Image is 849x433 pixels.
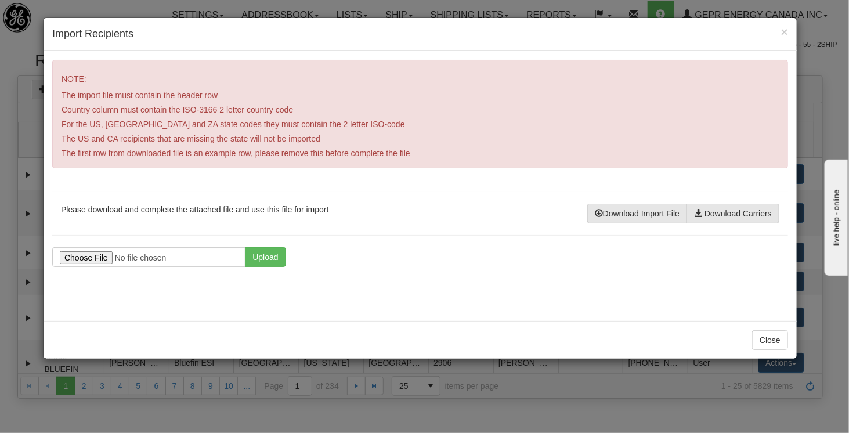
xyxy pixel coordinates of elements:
button: Upload [245,247,286,267]
p: The import file must contain the header row [62,89,779,101]
iframe: chat widget [822,157,848,276]
span: Download Carriers [705,209,772,218]
button: Download Carriers [687,204,779,223]
h5: NOTE: [62,75,779,84]
p: The US and CA recipients that are missing the state will not be imported [62,133,779,145]
span: × [781,25,788,38]
div: live help - online [9,10,107,19]
p: The first row from downloaded file is an example row, please remove this before complete the file [62,147,779,159]
div: Please download and complete the attached file and use this file for import [52,204,420,215]
button: Close [752,330,788,350]
button: Download Import File [587,204,687,223]
button: Close [781,26,788,38]
p: For the US, [GEOGRAPHIC_DATA] and ZA state codes they must contain the 2 letter ISO-code [62,118,779,130]
p: Country column must contain the ISO-3166 2 letter country code [62,104,779,116]
h4: Import Recipients [52,27,788,42]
